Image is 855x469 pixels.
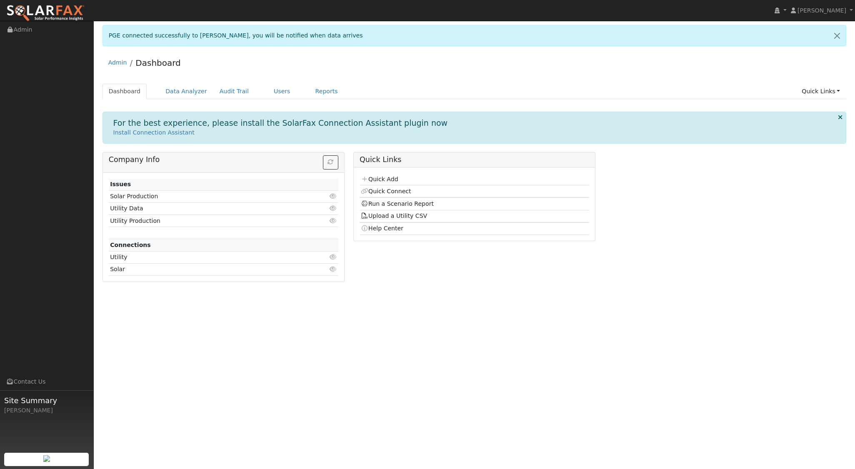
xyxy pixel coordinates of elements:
[828,25,846,46] a: Close
[6,5,85,22] img: SolarFax
[360,155,589,164] h5: Quick Links
[361,225,403,232] a: Help Center
[102,84,147,99] a: Dashboard
[110,242,151,248] strong: Connections
[110,181,131,187] strong: Issues
[797,7,846,14] span: [PERSON_NAME]
[361,176,398,182] a: Quick Add
[159,84,213,99] a: Data Analyzer
[330,218,337,224] i: Click to view
[330,254,337,260] i: Click to view
[795,84,846,99] a: Quick Links
[109,263,301,275] td: Solar
[109,190,301,202] td: Solar Production
[4,406,89,415] div: [PERSON_NAME]
[113,129,195,136] a: Install Connection Assistant
[330,193,337,199] i: Click to view
[309,84,344,99] a: Reports
[109,155,338,164] h5: Company Info
[4,395,89,406] span: Site Summary
[108,59,127,66] a: Admin
[109,202,301,215] td: Utility Data
[330,266,337,272] i: Click to view
[267,84,297,99] a: Users
[330,205,337,211] i: Click to view
[361,188,411,195] a: Quick Connect
[109,215,301,227] td: Utility Production
[361,200,434,207] a: Run a Scenario Report
[135,58,181,68] a: Dashboard
[102,25,847,46] div: PGE connected successfully to [PERSON_NAME], you will be notified when data arrives
[43,455,50,462] img: retrieve
[113,118,448,128] h1: For the best experience, please install the SolarFax Connection Assistant plugin now
[213,84,255,99] a: Audit Trail
[109,251,301,263] td: Utility
[361,212,427,219] a: Upload a Utility CSV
